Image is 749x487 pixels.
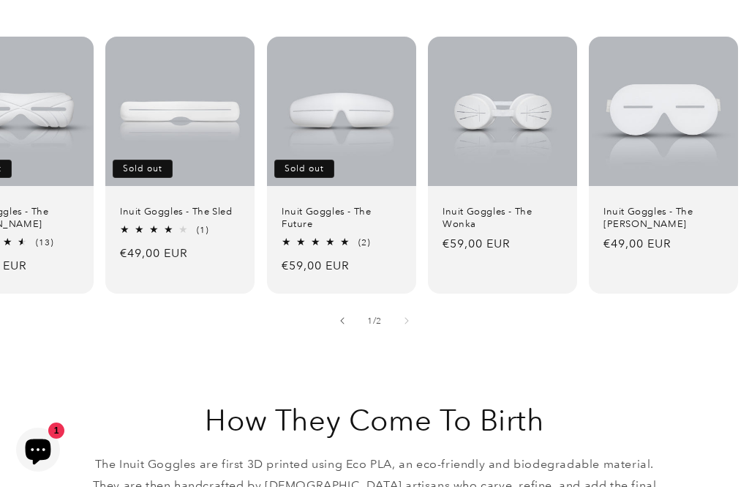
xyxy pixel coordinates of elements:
[89,401,660,439] h2: How They Come To Birth
[367,313,373,328] span: 1
[376,313,382,328] span: 2
[282,206,402,231] a: Inuit Goggles - The Future
[373,313,377,328] span: /
[443,206,562,231] a: Inuit Goggles - The Wonka
[120,206,240,218] a: Inuit Goggles - The Sled
[603,206,723,231] a: Inuit Goggles - The [PERSON_NAME]
[391,305,423,337] button: Slide right
[12,428,64,475] inbox-online-store-chat: Shopify online store chat
[326,305,358,337] button: Slide left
